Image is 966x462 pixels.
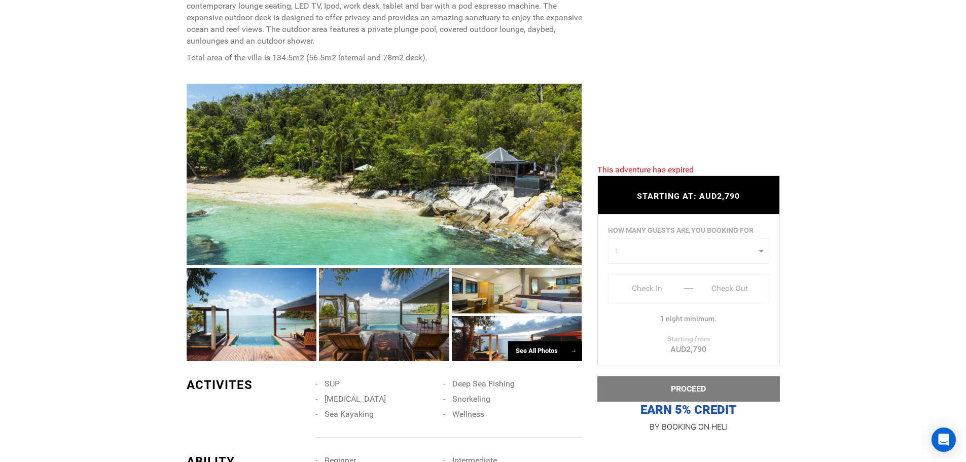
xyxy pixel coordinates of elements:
[452,409,484,419] span: Wellness
[452,379,515,388] span: Deep Sea Fishing
[187,52,582,64] p: Total area of the villa is 134.5m2 (56.5m2 internal and 78m2 deck).
[637,192,740,201] span: STARTING AT: AUD2,790
[932,428,956,452] div: Open Intercom Messenger
[452,394,490,404] span: Snorkeling
[325,394,386,404] span: [MEDICAL_DATA]
[597,420,780,434] p: BY BOOKING ON HELI
[570,347,577,354] span: →
[187,376,308,394] div: ACTIVITES
[597,376,780,402] button: PROCEED
[508,341,582,361] div: See All Photos
[325,409,374,419] span: Sea Kayaking
[325,379,340,388] span: SUP
[597,165,694,174] span: This adventure has expired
